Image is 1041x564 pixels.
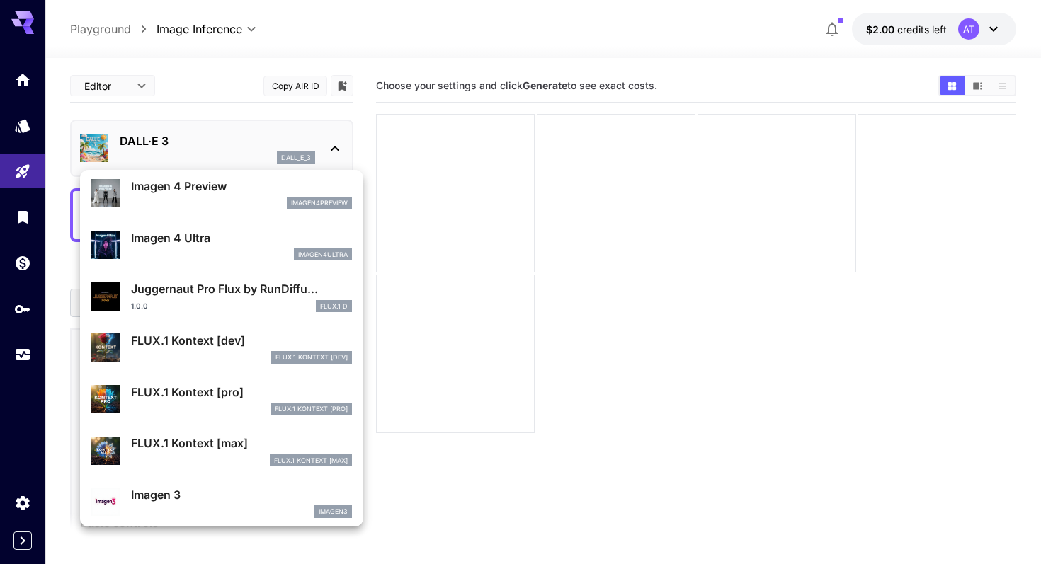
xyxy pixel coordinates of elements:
p: imagen4preview [291,198,348,208]
p: Juggernaut Pro Flux by RunDiffu... [131,280,352,297]
p: FLUX.1 Kontext [dev] [275,352,348,362]
p: FLUX.1 Kontext [dev] [131,332,352,349]
p: 1.0.0 [131,301,148,311]
div: FLUX.1 Kontext [pro]FLUX.1 Kontext [pro] [91,378,352,421]
div: FLUX.1 Kontext [dev]FLUX.1 Kontext [dev] [91,326,352,369]
p: FLUX.1 Kontext [max] [274,456,348,466]
p: Imagen 3 [131,486,352,503]
p: FLUX.1 Kontext [pro] [275,404,348,414]
div: Imagen 4 Ultraimagen4ultra [91,224,352,267]
p: FLUX.1 Kontext [pro] [131,384,352,401]
div: Imagen 4 Previewimagen4preview [91,172,352,215]
p: imagen3 [319,507,348,517]
div: Imagen 3imagen3 [91,480,352,524]
div: Juggernaut Pro Flux by RunDiffu...1.0.0FLUX.1 D [91,275,352,318]
p: FLUX.1 D [320,301,348,311]
p: Imagen 4 Ultra [131,229,352,246]
div: FLUX.1 Kontext [max]FLUX.1 Kontext [max] [91,429,352,472]
p: Imagen 4 Preview [131,178,352,195]
p: FLUX.1 Kontext [max] [131,434,352,451]
p: imagen4ultra [298,250,348,260]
